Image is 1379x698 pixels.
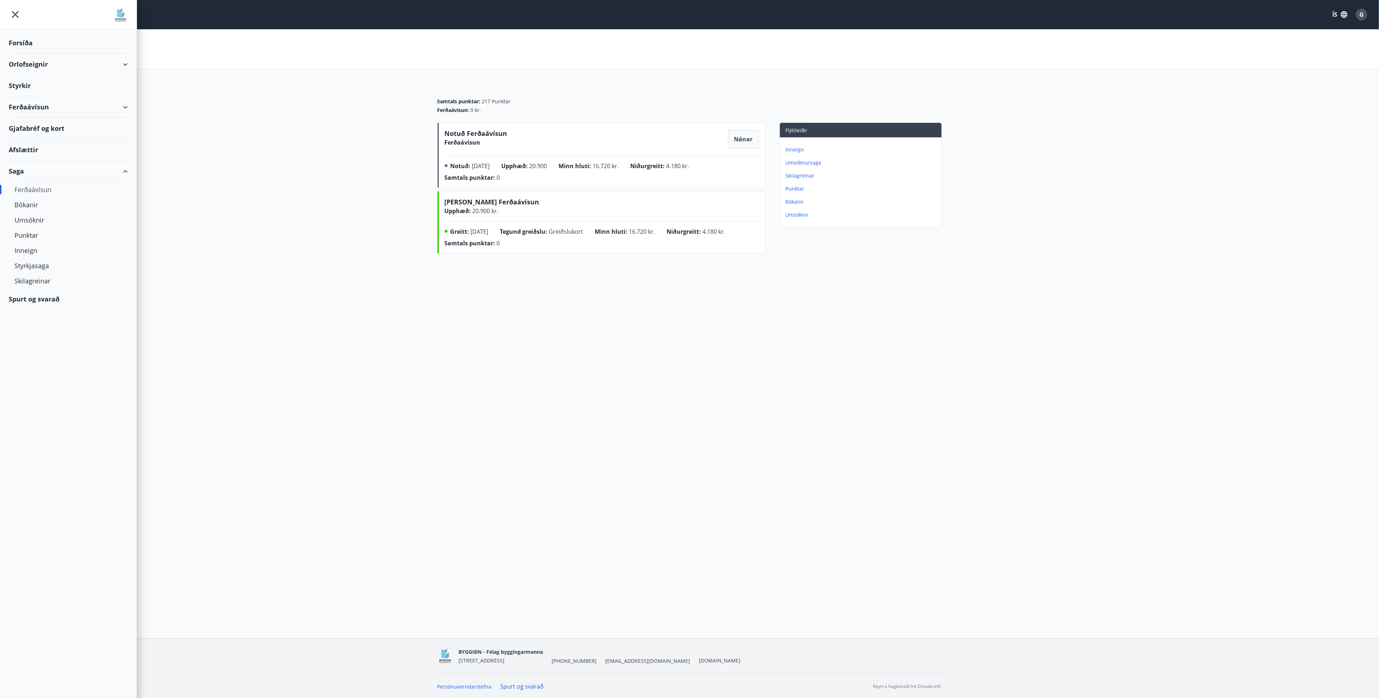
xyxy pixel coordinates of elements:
[445,138,481,146] span: Ferðaávísun
[559,162,591,170] span: Minn hluti :
[471,207,499,215] span: 20.900 kr.
[9,288,128,309] div: Spurt og svarað
[14,273,122,288] div: Skilagreinar
[9,8,22,21] button: menu
[699,657,741,664] a: [DOMAIN_NAME]
[471,107,481,114] span: 0 kr.
[459,648,543,655] span: BYGGIÐN - Félag byggingarmanna
[786,159,939,166] p: Umsóknarsaga
[786,185,939,192] p: Punktar
[786,127,808,134] span: Flýtileiðir
[667,228,701,236] span: Niðurgreitt :
[445,174,495,182] span: Samtals punktar :
[445,129,507,141] span: Notuð Ferðaávísun
[9,139,128,161] div: Afslættir
[472,162,490,170] span: [DATE]
[482,98,511,105] span: 217 Punktar
[1328,8,1351,21] button: ÍS
[786,146,939,153] p: Inneign
[500,228,548,236] span: Tegund greiðslu :
[1359,11,1364,18] span: G
[703,228,726,236] span: 4.180 kr.
[593,162,619,170] span: 16.720 kr.
[445,207,471,215] span: Upphæð :
[9,54,128,75] div: Orlofseignir
[552,657,597,665] span: [PHONE_NUMBER]
[437,98,481,105] span: Samtals punktar :
[728,130,759,148] button: Nánar
[500,682,544,690] a: Spurt og svarað
[9,118,128,139] div: Gjafabréf og kort
[786,211,939,219] p: Umsóknir
[629,228,655,236] span: 16.720 kr.
[9,161,128,182] div: Saga
[445,198,539,209] span: [PERSON_NAME] Ferðaávísun
[595,228,628,236] span: Minn hluti :
[666,162,689,170] span: 4.180 kr.
[9,75,128,96] div: Styrkir
[502,162,528,170] span: Upphæð :
[445,239,495,247] span: Samtals punktar :
[786,172,939,179] p: Skilagreinar
[631,162,665,170] span: Niðurgreitt :
[437,683,492,690] a: Persónuverndarstefna
[873,683,942,690] p: Keyrt á hugbúnaði frá Dorado ehf.
[450,162,471,170] span: Notuð :
[786,198,939,205] p: Bókanir
[14,258,122,273] div: Styrkjasaga
[113,8,128,22] img: union_logo
[437,648,453,664] img: BKlGVmlTW1Qrz68WFGMFQUcXHWdQd7yePWMkvn3i.png
[471,228,489,236] span: [DATE]
[9,32,128,54] div: Forsíða
[14,182,122,197] div: Ferðaávísun
[1353,6,1370,23] button: G
[437,107,469,114] span: Ferðaávísun :
[459,657,505,664] span: [STREET_ADDRESS]
[14,228,122,243] div: Punktar
[14,243,122,258] div: Inneign
[529,162,547,170] span: 20.900
[549,228,583,236] span: Greiðslukort
[9,96,128,118] div: Ferðaávísun
[497,239,500,247] span: 0
[734,135,753,143] span: Nánar
[606,657,690,665] span: [EMAIL_ADDRESS][DOMAIN_NAME]
[450,228,469,236] span: Greitt :
[497,174,500,182] span: 0
[14,197,122,212] div: Bókanir
[14,212,122,228] div: Umsóknir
